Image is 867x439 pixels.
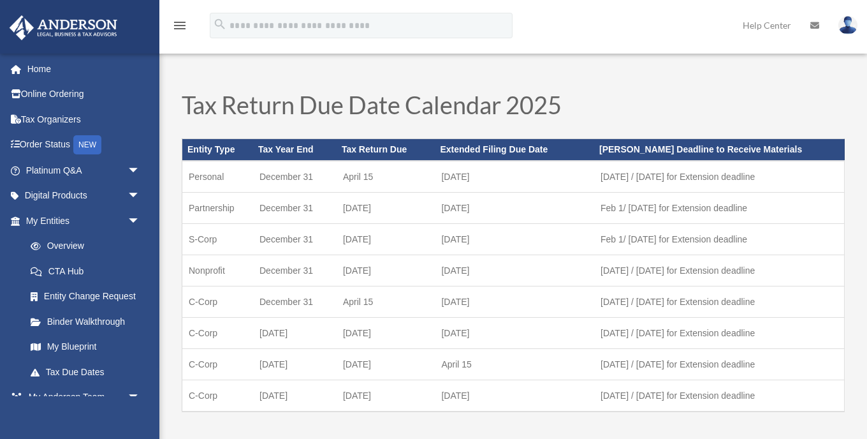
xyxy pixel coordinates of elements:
[337,380,435,412] td: [DATE]
[182,348,254,380] td: C-Corp
[435,380,594,412] td: [DATE]
[253,255,337,286] td: December 31
[73,135,101,154] div: NEW
[253,348,337,380] td: [DATE]
[253,161,337,193] td: December 31
[337,161,435,193] td: April 15
[435,348,594,380] td: April 15
[182,192,254,223] td: Partnership
[182,93,845,123] h1: Tax Return Due Date Calendar 2025
[253,139,337,161] th: Tax Year End
[182,380,254,412] td: C-Corp
[253,223,337,255] td: December 31
[182,139,254,161] th: Entity Type
[182,161,254,193] td: Personal
[253,317,337,348] td: [DATE]
[127,208,153,234] span: arrow_drop_down
[9,158,159,183] a: Platinum Q&Aarrow_drop_down
[9,82,159,107] a: Online Ordering
[594,380,844,412] td: [DATE] / [DATE] for Extension deadline
[435,255,594,286] td: [DATE]
[435,317,594,348] td: [DATE]
[182,286,254,317] td: C-Corp
[435,223,594,255] td: [DATE]
[435,192,594,223] td: [DATE]
[337,192,435,223] td: [DATE]
[9,132,159,158] a: Order StatusNEW
[253,192,337,223] td: December 31
[337,348,435,380] td: [DATE]
[18,258,159,284] a: CTA Hub
[594,192,844,223] td: Feb 1/ [DATE] for Extension deadline
[18,284,159,309] a: Entity Change Request
[213,17,227,31] i: search
[18,359,153,385] a: Tax Due Dates
[594,348,844,380] td: [DATE] / [DATE] for Extension deadline
[182,255,254,286] td: Nonprofit
[337,317,435,348] td: [DATE]
[337,139,435,161] th: Tax Return Due
[182,317,254,348] td: C-Corp
[838,16,857,34] img: User Pic
[18,309,159,334] a: Binder Walkthrough
[127,183,153,209] span: arrow_drop_down
[337,286,435,317] td: April 15
[172,22,187,33] a: menu
[594,286,844,317] td: [DATE] / [DATE] for Extension deadline
[9,56,159,82] a: Home
[337,223,435,255] td: [DATE]
[337,255,435,286] td: [DATE]
[127,385,153,411] span: arrow_drop_down
[172,18,187,33] i: menu
[253,380,337,412] td: [DATE]
[18,234,159,259] a: Overview
[594,317,844,348] td: [DATE] / [DATE] for Extension deadline
[435,286,594,317] td: [DATE]
[9,385,159,410] a: My Anderson Teamarrow_drop_down
[594,223,844,255] td: Feb 1/ [DATE] for Extension deadline
[253,286,337,317] td: December 31
[6,15,121,40] img: Anderson Advisors Platinum Portal
[594,139,844,161] th: [PERSON_NAME] Deadline to Receive Materials
[9,208,159,234] a: My Entitiesarrow_drop_down
[435,139,594,161] th: Extended Filing Due Date
[182,223,254,255] td: S-Corp
[9,183,159,209] a: Digital Productsarrow_drop_down
[127,158,153,184] span: arrow_drop_down
[9,107,159,132] a: Tax Organizers
[435,161,594,193] td: [DATE]
[594,161,844,193] td: [DATE] / [DATE] for Extension deadline
[18,334,159,360] a: My Blueprint
[594,255,844,286] td: [DATE] / [DATE] for Extension deadline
